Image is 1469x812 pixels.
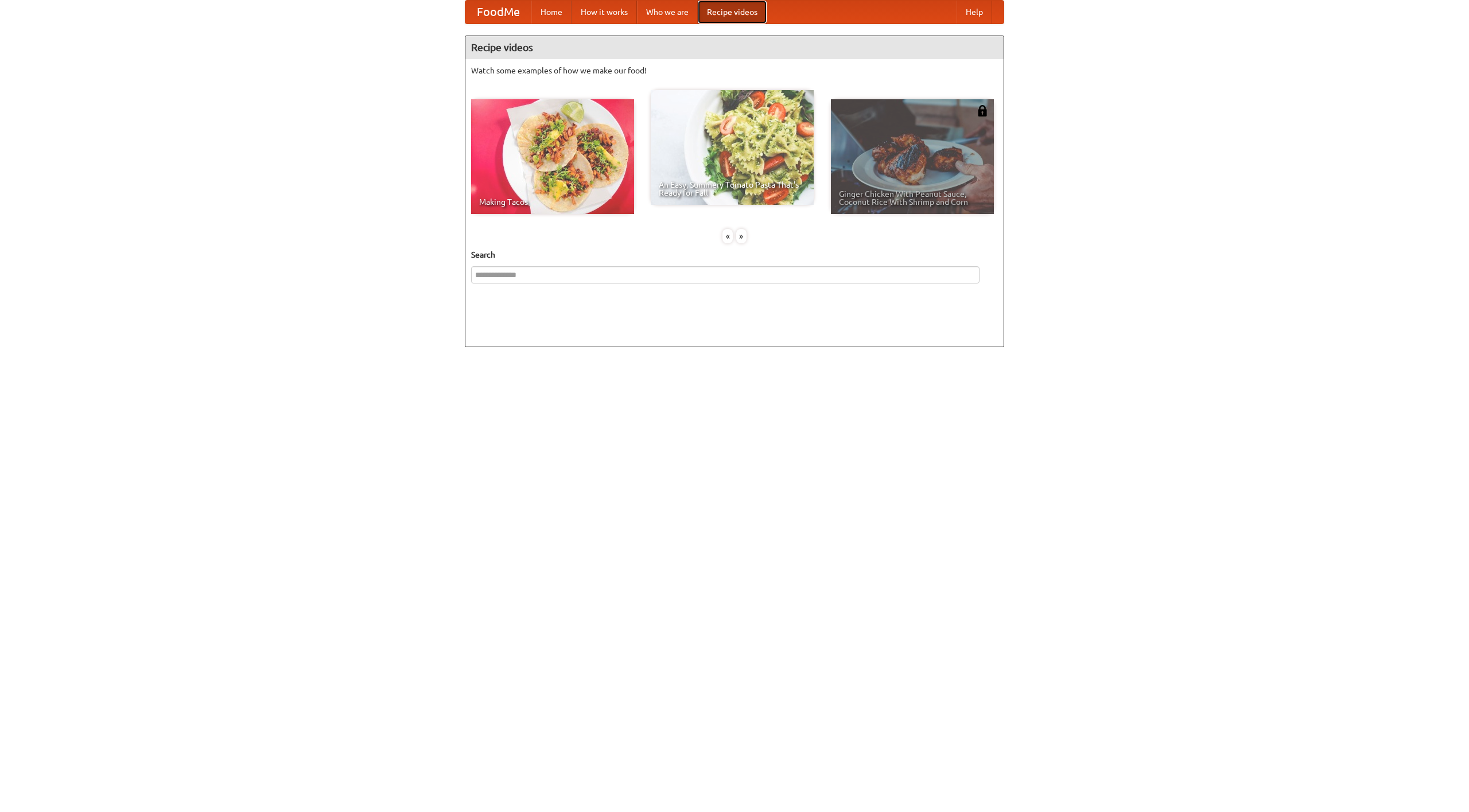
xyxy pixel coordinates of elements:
span: An Easy, Summery Tomato Pasta That's Ready for Fall [659,181,806,197]
a: Home [531,1,572,24]
div: « [722,229,733,243]
a: Making Tacos [471,99,634,214]
a: FoodMe [465,1,531,24]
div: » [736,229,747,243]
a: An Easy, Summery Tomato Pasta That's Ready for Fall [651,90,814,205]
a: Help [957,1,992,24]
h5: Search [471,249,998,261]
a: Recipe videos [698,1,767,24]
a: How it works [572,1,637,24]
span: Making Tacos [479,198,626,206]
a: Who we are [637,1,698,24]
img: 483408.png [977,105,988,116]
p: Watch some examples of how we make our food! [471,65,998,76]
h4: Recipe videos [465,36,1004,59]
